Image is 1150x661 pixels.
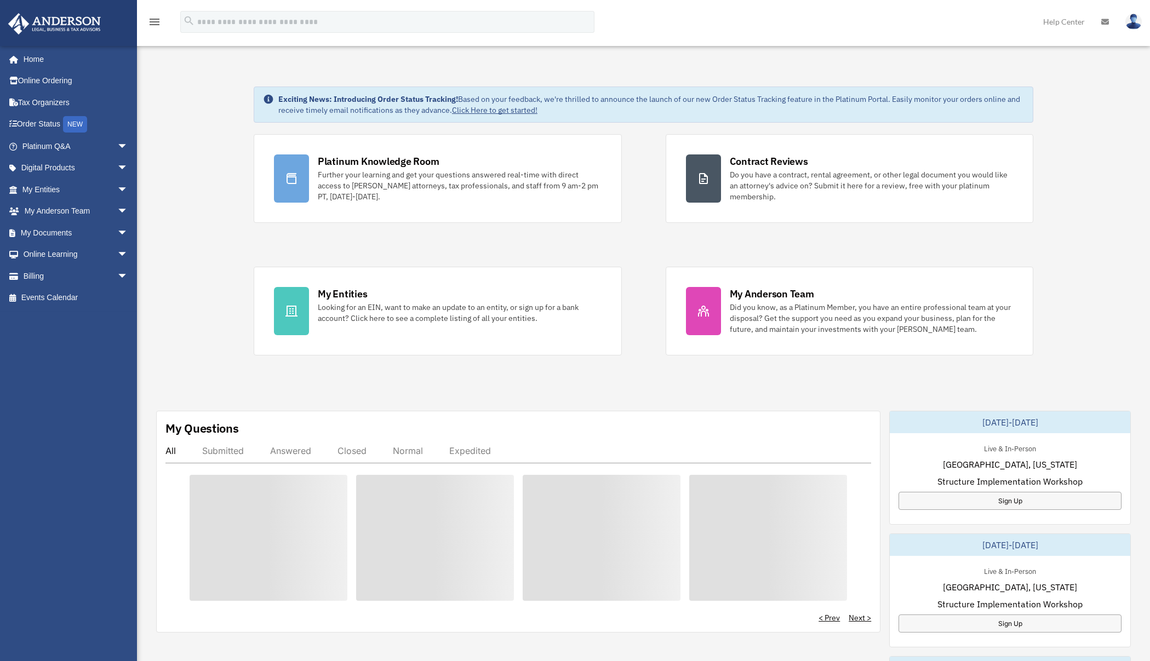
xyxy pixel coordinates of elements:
[165,445,176,456] div: All
[318,287,367,301] div: My Entities
[117,157,139,180] span: arrow_drop_down
[278,94,1024,116] div: Based on your feedback, we're thrilled to announce the launch of our new Order Status Tracking fe...
[8,113,145,136] a: Order StatusNEW
[730,287,814,301] div: My Anderson Team
[943,458,1077,471] span: [GEOGRAPHIC_DATA], [US_STATE]
[730,154,808,168] div: Contract Reviews
[254,134,622,223] a: Platinum Knowledge Room Further your learning and get your questions answered real-time with dire...
[8,91,145,113] a: Tax Organizers
[278,94,458,104] strong: Exciting News: Introducing Order Status Tracking!
[937,597,1083,611] span: Structure Implementation Workshop
[183,15,195,27] i: search
[730,302,1014,335] div: Did you know, as a Platinum Member, you have an entire professional team at your disposal? Get th...
[943,580,1077,594] span: [GEOGRAPHIC_DATA], [US_STATE]
[270,445,311,456] div: Answered
[117,265,139,288] span: arrow_drop_down
[666,134,1034,223] a: Contract Reviews Do you have a contract, rental agreement, or other legal document you would like...
[165,420,239,436] div: My Questions
[975,442,1045,453] div: Live & In-Person
[318,154,439,168] div: Platinum Knowledge Room
[8,222,145,244] a: My Documentsarrow_drop_down
[254,267,622,355] a: My Entities Looking for an EIN, want to make an update to an entity, or sign up for a bank accoun...
[8,179,145,200] a: My Entitiesarrow_drop_down
[666,267,1034,355] a: My Anderson Team Did you know, as a Platinum Member, you have an entire professional team at your...
[937,475,1083,488] span: Structure Implementation Workshop
[890,534,1130,556] div: [DATE]-[DATE]
[8,48,139,70] a: Home
[318,169,602,202] div: Further your learning and get your questions answered real-time with direct access to [PERSON_NAM...
[849,612,871,623] a: Next >
[449,445,491,456] div: Expedited
[117,222,139,244] span: arrow_drop_down
[117,244,139,266] span: arrow_drop_down
[202,445,244,456] div: Submitted
[117,200,139,223] span: arrow_drop_down
[148,15,161,28] i: menu
[819,612,840,623] a: < Prev
[5,13,104,35] img: Anderson Advisors Platinum Portal
[899,614,1122,633] a: Sign Up
[899,492,1122,510] a: Sign Up
[8,265,145,287] a: Billingarrow_drop_down
[8,244,145,266] a: Online Learningarrow_drop_down
[8,157,145,179] a: Digital Productsarrow_drop_down
[393,445,423,456] div: Normal
[730,169,1014,202] div: Do you have a contract, rental agreement, or other legal document you would like an attorney's ad...
[890,411,1130,433] div: [DATE]-[DATE]
[1125,14,1142,30] img: User Pic
[148,19,161,28] a: menu
[8,135,145,157] a: Platinum Q&Aarrow_drop_down
[8,70,145,92] a: Online Ordering
[318,302,602,324] div: Looking for an EIN, want to make an update to an entity, or sign up for a bank account? Click her...
[975,565,1045,576] div: Live & In-Person
[117,179,139,201] span: arrow_drop_down
[337,445,367,456] div: Closed
[452,105,537,115] a: Click Here to get started!
[8,287,145,309] a: Events Calendar
[117,135,139,158] span: arrow_drop_down
[63,116,87,133] div: NEW
[8,200,145,222] a: My Anderson Teamarrow_drop_down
